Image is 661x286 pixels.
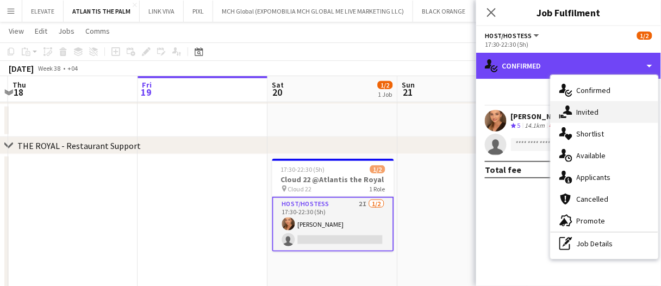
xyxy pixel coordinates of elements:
[577,216,606,226] span: Promote
[577,85,611,95] span: Confirmed
[81,24,114,38] a: Comms
[511,111,578,121] div: [PERSON_NAME]
[4,24,28,38] a: View
[281,165,325,173] span: 17:30-22:30 (5h)
[142,80,152,90] span: Fri
[85,26,110,36] span: Comms
[213,1,413,22] button: MCH Global (EXPOMOBILIA MCH GLOBAL ME LIVE MARKETING LLC)
[58,26,74,36] span: Jobs
[30,24,52,38] a: Edit
[13,80,26,90] span: Thu
[577,107,599,117] span: Invited
[35,26,47,36] span: Edit
[551,233,658,254] div: Job Details
[54,24,79,38] a: Jobs
[485,32,541,40] button: Host/Hostess
[36,64,63,72] span: Week 38
[402,80,415,90] span: Sun
[370,165,385,173] span: 1/2
[9,26,24,36] span: View
[140,1,184,22] button: LINK VIVA
[577,151,606,160] span: Available
[475,1,537,22] button: LOUIS VUITTON
[271,86,284,98] span: 20
[22,1,64,22] button: ELEVATE
[413,1,475,22] button: BLACK ORANGE
[64,1,140,22] button: ATLANTIS THE PALM
[141,86,152,98] span: 19
[67,64,78,72] div: +04
[485,40,652,48] div: 17:30-22:30 (5h)
[11,86,26,98] span: 18
[378,81,393,89] span: 1/2
[370,185,385,193] span: 1 Role
[184,1,213,22] button: PIXL
[517,121,521,129] span: 5
[272,80,284,90] span: Sat
[378,90,392,98] div: 1 Job
[637,32,652,40] span: 1/2
[401,86,415,98] span: 21
[272,175,394,184] h3: Cloud 22 @Atlantis the Royal
[272,159,394,252] app-job-card: 17:30-22:30 (5h)1/2Cloud 22 @Atlantis the Royal Cloud 221 RoleHost/Hostess2I1/217:30-22:30 (5h)[P...
[288,185,312,193] span: Cloud 22
[485,164,522,175] div: Total fee
[476,5,661,20] h3: Job Fulfilment
[476,53,661,79] div: Confirmed
[17,140,141,151] div: THE ROYAL - Restaurant Support
[577,129,604,139] span: Shortlist
[577,172,611,182] span: Applicants
[577,194,609,204] span: Cancelled
[272,197,394,252] app-card-role: Host/Hostess2I1/217:30-22:30 (5h)[PERSON_NAME]
[9,63,34,74] div: [DATE]
[485,32,532,40] span: Host/Hostess
[523,121,547,130] div: 14.1km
